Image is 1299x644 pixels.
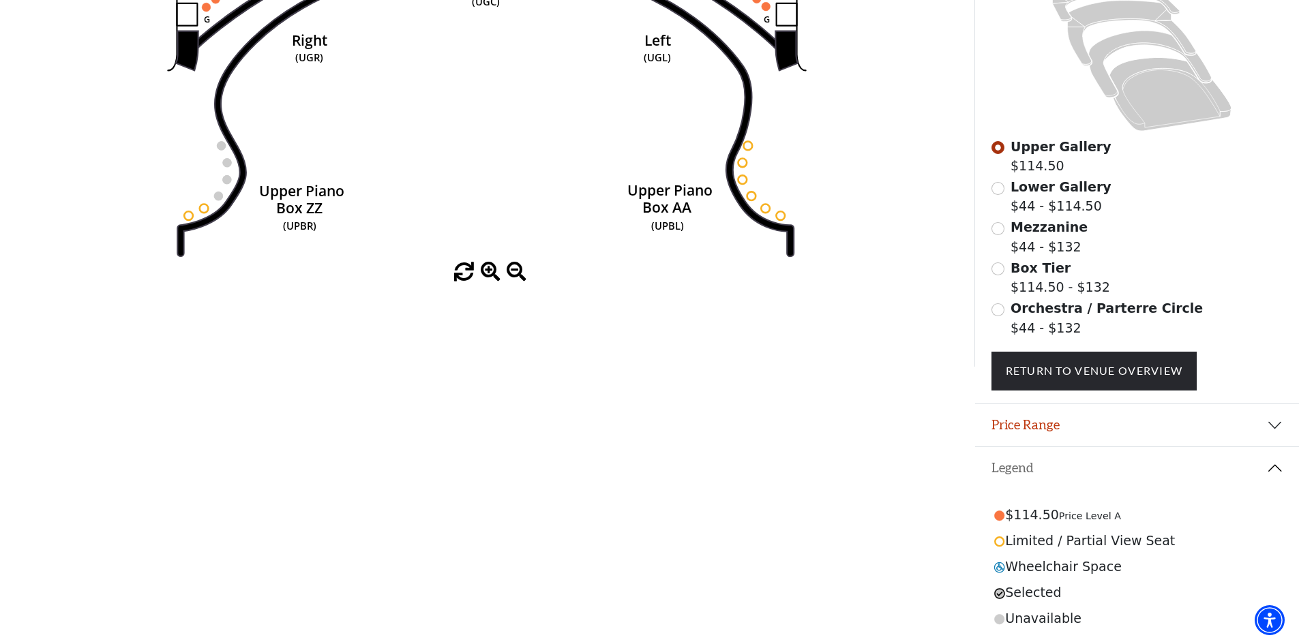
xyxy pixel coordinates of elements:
span: Mezzanine [1011,219,1088,234]
label: $44 - $132 [1011,298,1203,337]
text: G [205,13,211,25]
circle: <table class="table table-borderless mb-0 fw-bold"><thead><th>Section</th><th>Row</th><th>Seat</t... [218,141,226,150]
button: zoom out [507,262,526,282]
text: Left [644,29,671,49]
div: $114.50 [991,502,1283,527]
use: Seat Selected [184,211,194,220]
use: Seat Selected [217,140,226,150]
label: $114.50 [1011,137,1111,176]
label: $114.50 - $132 [1011,258,1110,297]
input: Upper Gallery$114.50 [991,141,1004,154]
div: Limited / Partial View Seat [991,527,1283,553]
circle: <table class="table table-borderless mb-0 fw-bold"><thead><th>Section</th><th>Row</th><th>Seat</t... [747,191,756,200]
text: G [764,13,770,25]
button: zoom in [481,262,501,282]
circle: <table class="table table-borderless mb-0 fw-bold"><thead><th>Section</th><th>Row</th><th>Seat</t... [223,158,232,167]
span: Lower Gallery [1011,179,1111,194]
input: Orchestra / Parterre Circle$44 - $132 [991,303,1004,316]
label: $44 - $114.50 [1011,177,1111,216]
use: Seat Selected [214,191,224,200]
button: reset zoom [454,262,474,282]
circle: <table class="table table-borderless mb-0 fw-bold"><thead><th>Section</th><th>Row</th><th>Seat</t... [203,3,211,12]
circle: <table class="table table-borderless mb-0 fw-bold"><thead><th>Section</th><th>Row</th><th>Seat</t... [762,2,771,11]
circle: <table class="table table-borderless mb-0 fw-bold"><thead><th>Section</th><th>Row</th><th>Seat</t... [200,204,209,213]
button: Price Range [975,404,1299,446]
use: Seat Selected [199,203,209,213]
path: Orchestra / Parterre Circle - Seats Available: 14 [1109,58,1231,132]
circle: <table class="table table-borderless mb-0 fw-bold"><thead><th>Section</th><th>Row</th><th>Seat</t... [744,141,753,150]
text: Box ZZ [276,198,323,217]
circle: <table class="table table-borderless mb-0 fw-bold"><thead><th>Section</th><th>Row</th><th>Seat</t... [223,175,232,184]
text: Box AA [643,197,692,217]
input: Mezzanine$44 - $132 [991,222,1004,235]
span: Price Level A [1059,510,1121,521]
text: Upper Piano [627,180,713,200]
circle: <table class="table table-borderless mb-0 fw-bold"><thead><th>Section</th><th>Row</th><th>Seat</t... [777,211,786,220]
a: Return To Venue Overview [991,352,1197,390]
text: Upper Piano [260,180,345,200]
span: Upper Gallery [1011,139,1111,154]
use: Seat Selected [761,203,771,213]
text: (UPBR) [284,218,317,232]
div: Accessibility Menu [1255,605,1285,635]
circle: <table class="table table-borderless mb-0 fw-bold"><thead><th>Section</th><th>Row</th><th>Seat</t... [738,158,747,167]
span: Box Tier [1011,260,1071,275]
circle: <table class="table table-borderless mb-0 fw-bold"><thead><th>Section</th><th>Row</th><th>Seat</t... [762,204,771,213]
path: Box Tier - Seats Available: 14 [1088,31,1211,98]
text: Right [292,29,327,49]
circle: <table class="table table-borderless mb-0 fw-bold"><thead><th>Section</th><th>Row</th><th>Seat</t... [185,211,194,220]
label: $44 - $132 [1011,217,1088,256]
circle: <table class="table table-borderless mb-0 fw-bold"><thead><th>Section</th><th>Row</th><th>Seat</t... [215,191,224,200]
use: Seat Selected [222,174,232,184]
input: Box Tier$114.50 - $132 [991,262,1004,275]
use: Seat Selected [747,191,756,200]
div: Wheelchair Space [991,553,1283,579]
span: Orchestra / Parterre Circle [1011,301,1203,316]
use: Seat Selected [738,157,747,167]
text: (UPBL) [652,218,685,232]
use: Seat Selected [222,157,232,167]
use: Seat Selected [738,174,747,184]
path: Mezzanine - Seats Available: 26 [1067,1,1195,66]
text: (UGR) [296,50,324,64]
circle: <table class="table table-borderless mb-0 fw-bold"><thead><th>Section</th><th>Row</th><th>Seat</t... [738,175,747,184]
input: Lower Gallery$44 - $114.50 [991,182,1004,195]
use: Seat Selected [776,211,786,220]
use: Selected Seat [995,588,1006,599]
use: Seat Selected [743,140,753,150]
button: Legend [975,447,1299,489]
text: (UGL) [644,50,672,64]
use: Seat Selected [761,1,771,11]
use: Seat Selected [202,2,211,12]
div: Unavailable [991,605,1283,631]
use: ADA Accessible Seat [997,563,1004,570]
div: Selected [991,579,1283,605]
